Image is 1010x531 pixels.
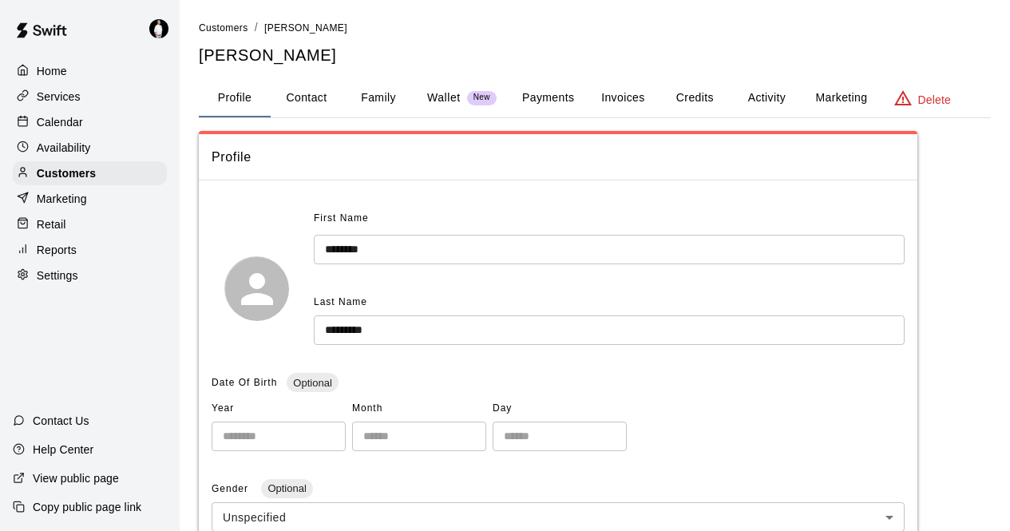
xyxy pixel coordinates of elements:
[146,13,180,45] div: Travis Hamilton
[199,79,271,117] button: Profile
[314,206,369,232] span: First Name
[33,413,89,429] p: Contact Us
[212,396,346,422] span: Year
[343,79,414,117] button: Family
[33,470,119,486] p: View public page
[731,79,802,117] button: Activity
[13,136,167,160] a: Availability
[13,161,167,185] a: Customers
[37,191,87,207] p: Marketing
[37,242,77,258] p: Reports
[212,483,252,494] span: Gender
[33,442,93,458] p: Help Center
[287,377,338,389] span: Optional
[509,79,587,117] button: Payments
[199,22,248,34] span: Customers
[13,264,167,287] a: Settings
[427,89,461,106] p: Wallet
[37,63,67,79] p: Home
[37,165,96,181] p: Customers
[918,92,951,108] p: Delete
[13,187,167,211] a: Marketing
[212,377,277,388] span: Date Of Birth
[33,499,141,515] p: Copy public page link
[493,396,627,422] span: Day
[37,114,83,130] p: Calendar
[37,267,78,283] p: Settings
[314,296,367,307] span: Last Name
[587,79,659,117] button: Invoices
[352,396,486,422] span: Month
[659,79,731,117] button: Credits
[13,85,167,109] a: Services
[199,79,991,117] div: basic tabs example
[13,59,167,83] a: Home
[37,89,81,105] p: Services
[802,79,880,117] button: Marketing
[13,110,167,134] a: Calendar
[199,45,991,66] h5: [PERSON_NAME]
[264,22,347,34] span: [PERSON_NAME]
[199,19,991,37] nav: breadcrumb
[149,19,168,38] img: Travis Hamilton
[37,216,66,232] p: Retail
[13,238,167,262] a: Reports
[13,212,167,236] a: Retail
[37,140,91,156] p: Availability
[212,147,905,168] span: Profile
[261,482,312,494] span: Optional
[271,79,343,117] button: Contact
[255,19,258,36] li: /
[199,21,248,34] a: Customers
[467,93,497,103] span: New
